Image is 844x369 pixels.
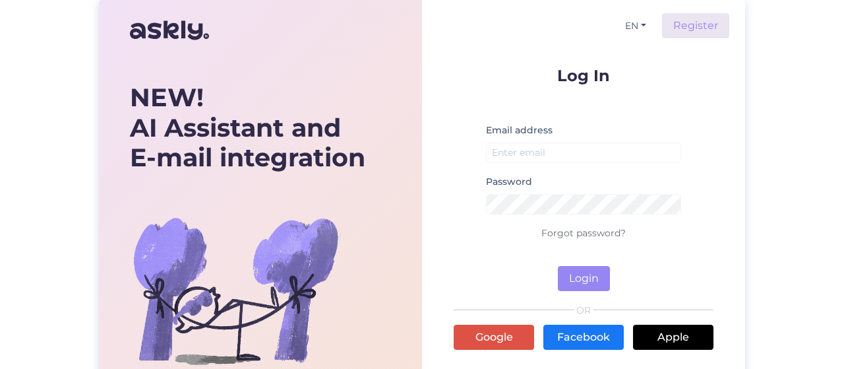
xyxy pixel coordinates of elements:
b: NEW! [130,82,204,113]
label: Email address [486,123,553,137]
button: Login [558,266,610,291]
label: Password [486,175,532,189]
input: Enter email [486,143,681,163]
a: Facebook [543,325,624,350]
a: Apple [633,325,713,350]
a: Google [454,325,534,350]
img: Askly [130,15,209,46]
span: OR [574,306,593,315]
p: Log In [454,67,713,84]
a: Register [662,13,729,38]
div: AI Assistant and E-mail integration [130,83,365,173]
a: Forgot password? [541,227,626,239]
button: EN [620,17,651,36]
